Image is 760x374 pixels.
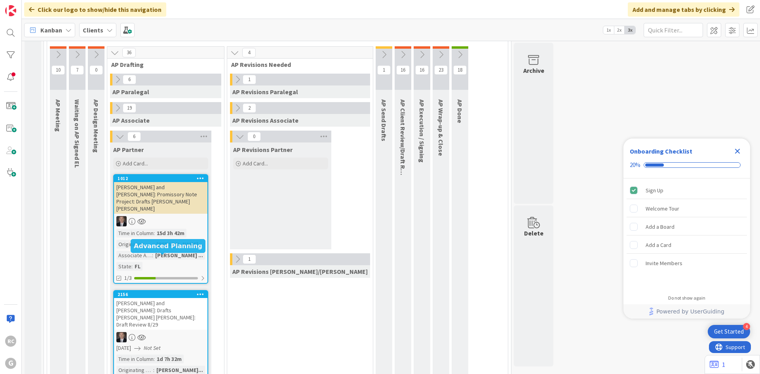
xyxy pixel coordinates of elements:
[154,229,155,237] span: :
[123,75,136,84] span: 6
[396,65,410,75] span: 16
[627,304,746,319] a: Powered by UserGuiding
[399,99,407,211] span: AP Client Review/Draft Review Meeting
[243,103,256,113] span: 2
[456,99,464,123] span: AP Done
[377,65,391,75] span: 1
[112,88,149,96] span: AP Paralegal
[731,145,744,158] div: Close Checklist
[646,186,663,195] div: Sign Up
[152,251,153,260] span: :
[144,344,161,351] i: Not Set
[247,132,261,141] span: 0
[5,5,16,16] img: Visit kanbanzone.com
[133,262,142,271] div: FL
[627,200,747,217] div: Welcome Tour is incomplete.
[112,116,150,124] span: AP Associate
[118,176,207,181] div: 1012
[434,65,448,75] span: 23
[523,66,544,75] div: Archive
[415,65,429,75] span: 16
[114,332,207,342] div: BG
[656,307,724,316] span: Powered by UserGuiding
[116,216,127,226] img: BG
[627,182,747,199] div: Sign Up is complete.
[114,175,207,182] div: 1012
[89,65,103,75] span: 0
[646,258,682,268] div: Invite Members
[232,116,298,124] span: AP Revisions Associate
[628,2,739,17] div: Add and manage tabs by clicking
[113,146,144,154] span: AP Partner
[83,26,103,34] b: Clients
[114,216,207,226] div: BG
[380,99,388,141] span: AP Send Drafts
[644,23,703,37] input: Quick Filter...
[116,332,127,342] img: BG
[153,251,205,260] div: [PERSON_NAME] ...
[625,26,635,34] span: 3x
[114,182,207,214] div: [PERSON_NAME] and [PERSON_NAME]: Promissory Note Project: Drafts [PERSON_NAME] [PERSON_NAME]
[111,61,214,68] span: AP Drafting
[646,240,671,250] div: Add a Card
[118,292,207,297] div: 2156
[154,355,155,363] span: :
[710,360,725,369] a: 1
[627,254,747,272] div: Invite Members is incomplete.
[231,61,363,68] span: AP Revisions Needed
[524,228,543,238] div: Delete
[113,174,208,284] a: 1012[PERSON_NAME] and [PERSON_NAME]: Promissory Note Project: Drafts [PERSON_NAME] [PERSON_NAME]B...
[73,99,81,168] span: Waiting on AP Signed EL
[627,236,747,254] div: Add a Card is incomplete.
[92,99,100,153] span: AP Design Meeting
[437,99,445,156] span: AP Wrap-up & Close
[116,355,154,363] div: Time in Column
[122,48,136,57] span: 36
[603,26,614,34] span: 1x
[17,1,36,11] span: Support
[116,240,153,249] div: Originating Attorney
[243,75,256,84] span: 1
[114,291,207,298] div: 2156
[155,229,186,237] div: 15d 3h 42m
[116,251,152,260] div: Associate Assigned
[233,146,293,154] span: AP Revisions Partner
[243,254,256,264] span: 1
[131,262,133,271] span: :
[116,344,131,352] span: [DATE]
[116,262,131,271] div: State
[134,242,202,250] h5: Advanced Planning
[668,295,705,301] div: Do not show again
[116,229,154,237] div: Time in Column
[114,298,207,330] div: [PERSON_NAME] and [PERSON_NAME]: Drafts [PERSON_NAME] [PERSON_NAME]: Draft Review 8/29
[123,160,148,167] span: Add Card...
[708,325,750,338] div: Open Get Started checklist, remaining modules: 4
[630,146,692,156] div: Onboarding Checklist
[232,268,368,275] span: AP Revisions Brad/Jonas
[418,99,426,163] span: AP Execution / Signing
[623,304,750,319] div: Footer
[155,355,184,363] div: 1d 7h 32m
[623,139,750,319] div: Checklist Container
[242,48,256,57] span: 4
[453,65,467,75] span: 18
[114,175,207,214] div: 1012[PERSON_NAME] and [PERSON_NAME]: Promissory Note Project: Drafts [PERSON_NAME] [PERSON_NAME]
[123,103,136,113] span: 19
[646,204,679,213] div: Welcome Tour
[70,65,84,75] span: 7
[623,178,750,290] div: Checklist items
[40,25,62,35] span: Kanban
[630,161,744,169] div: Checklist progress: 20%
[614,26,625,34] span: 2x
[5,358,16,369] div: G
[51,65,65,75] span: 10
[114,291,207,330] div: 2156[PERSON_NAME] and [PERSON_NAME]: Drafts [PERSON_NAME] [PERSON_NAME]: Draft Review 8/29
[743,323,750,330] div: 4
[127,132,141,141] span: 6
[243,160,268,167] span: Add Card...
[627,218,747,235] div: Add a Board is incomplete.
[24,2,166,17] div: Click our logo to show/hide this navigation
[54,99,62,132] span: AP Meeting
[714,328,744,336] div: Get Started
[630,161,640,169] div: 20%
